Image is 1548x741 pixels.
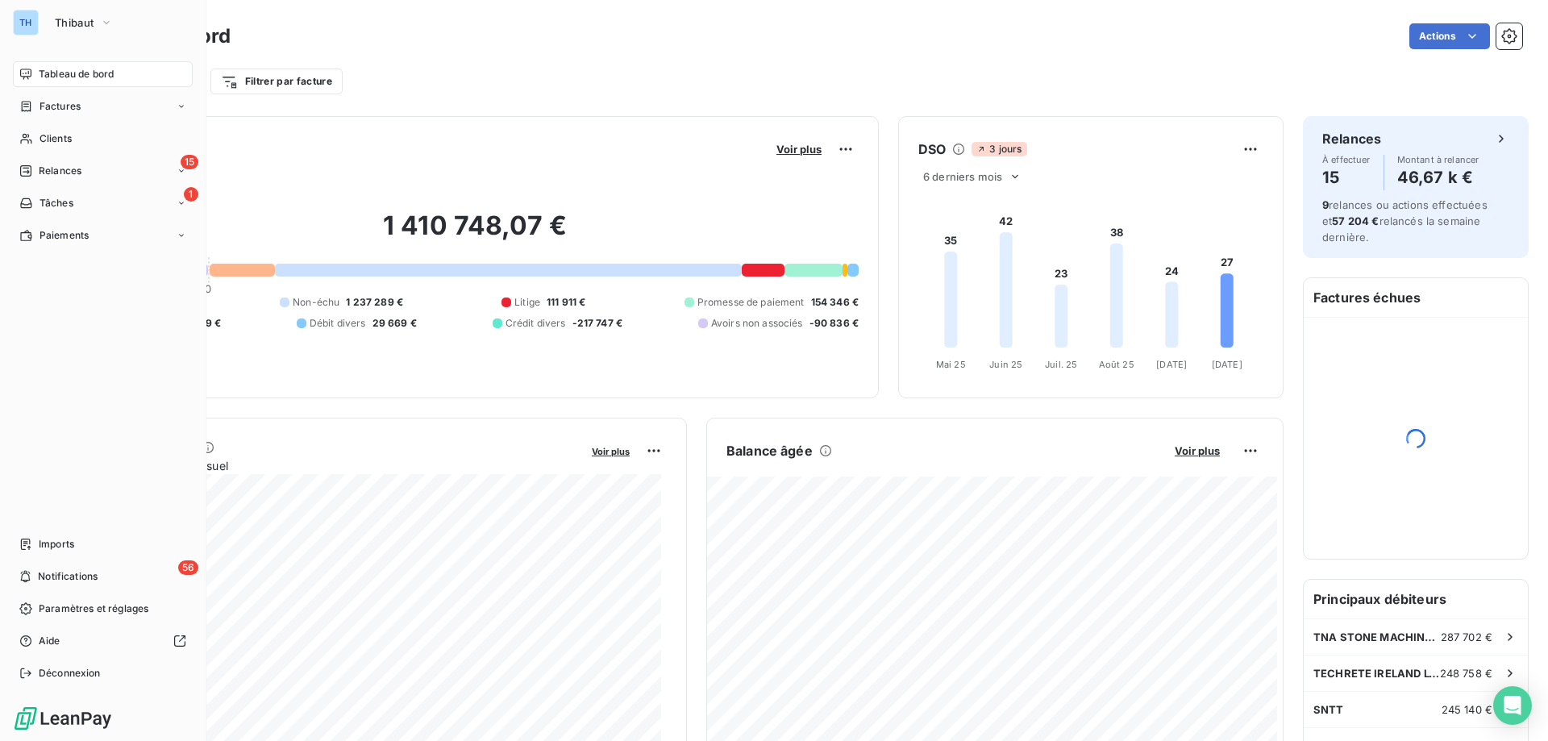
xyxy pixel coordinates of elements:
span: À effectuer [1322,155,1371,164]
span: 245 140 € [1442,703,1492,716]
h4: 46,67 k € [1397,164,1479,190]
span: 56 [178,560,198,575]
span: 1 [184,187,198,202]
span: Non-échu [293,295,339,310]
span: Voir plus [776,143,822,156]
span: -217 747 € [572,316,623,331]
h2: 1 410 748,07 € [91,210,859,258]
span: Imports [39,537,74,552]
tspan: Mai 25 [936,359,966,370]
span: 0 [205,282,211,295]
span: Clients [40,131,72,146]
span: TECHRETE IRELAND LTD [1313,667,1440,680]
button: Voir plus [587,443,635,458]
span: Relances [39,164,81,178]
span: relances ou actions effectuées et relancés la semaine dernière. [1322,198,1488,244]
span: Litige [514,295,540,310]
span: 6 derniers mois [923,170,1002,183]
h6: Balance âgée [726,441,813,460]
span: Paramètres et réglages [39,602,148,616]
span: Chiffre d'affaires mensuel [91,457,580,474]
img: Logo LeanPay [13,706,113,731]
button: Voir plus [772,142,826,156]
tspan: Juil. 25 [1045,359,1077,370]
span: 3 jours [972,142,1026,156]
div: Open Intercom Messenger [1493,686,1532,725]
span: 15 [181,155,198,169]
span: Tableau de bord [39,67,114,81]
span: Paiements [40,228,89,243]
h6: Principaux débiteurs [1304,580,1528,618]
h6: Factures échues [1304,278,1528,317]
span: Voir plus [592,446,630,457]
span: Avoirs non associés [711,316,803,331]
h6: Relances [1322,129,1381,148]
tspan: [DATE] [1156,359,1187,370]
span: 248 758 € [1440,667,1492,680]
span: 57 204 € [1332,214,1379,227]
span: Débit divers [310,316,366,331]
span: 287 702 € [1441,631,1492,643]
span: 29 669 € [372,316,417,331]
span: Déconnexion [39,666,101,681]
span: Factures [40,99,81,114]
span: Thibaut [55,16,94,29]
span: Notifications [38,569,98,584]
span: Crédit divers [506,316,566,331]
h4: 15 [1322,164,1371,190]
span: Tâches [40,196,73,210]
span: 111 911 € [547,295,585,310]
div: TH [13,10,39,35]
span: Montant à relancer [1397,155,1479,164]
tspan: [DATE] [1212,359,1242,370]
span: -90 836 € [809,316,859,331]
span: SNTT [1313,703,1344,716]
span: 1 237 289 € [346,295,403,310]
span: 9 [1322,198,1329,211]
tspan: Juin 25 [989,359,1022,370]
h6: DSO [918,139,946,159]
span: Aide [39,634,60,648]
span: Promesse de paiement [697,295,805,310]
tspan: Août 25 [1099,359,1134,370]
button: Actions [1409,23,1490,49]
span: 154 346 € [811,295,859,310]
span: TNA STONE MACHINERY INC. [1313,631,1441,643]
button: Filtrer par facture [210,69,343,94]
button: Voir plus [1170,443,1225,458]
span: Voir plus [1175,444,1220,457]
a: Aide [13,628,193,654]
